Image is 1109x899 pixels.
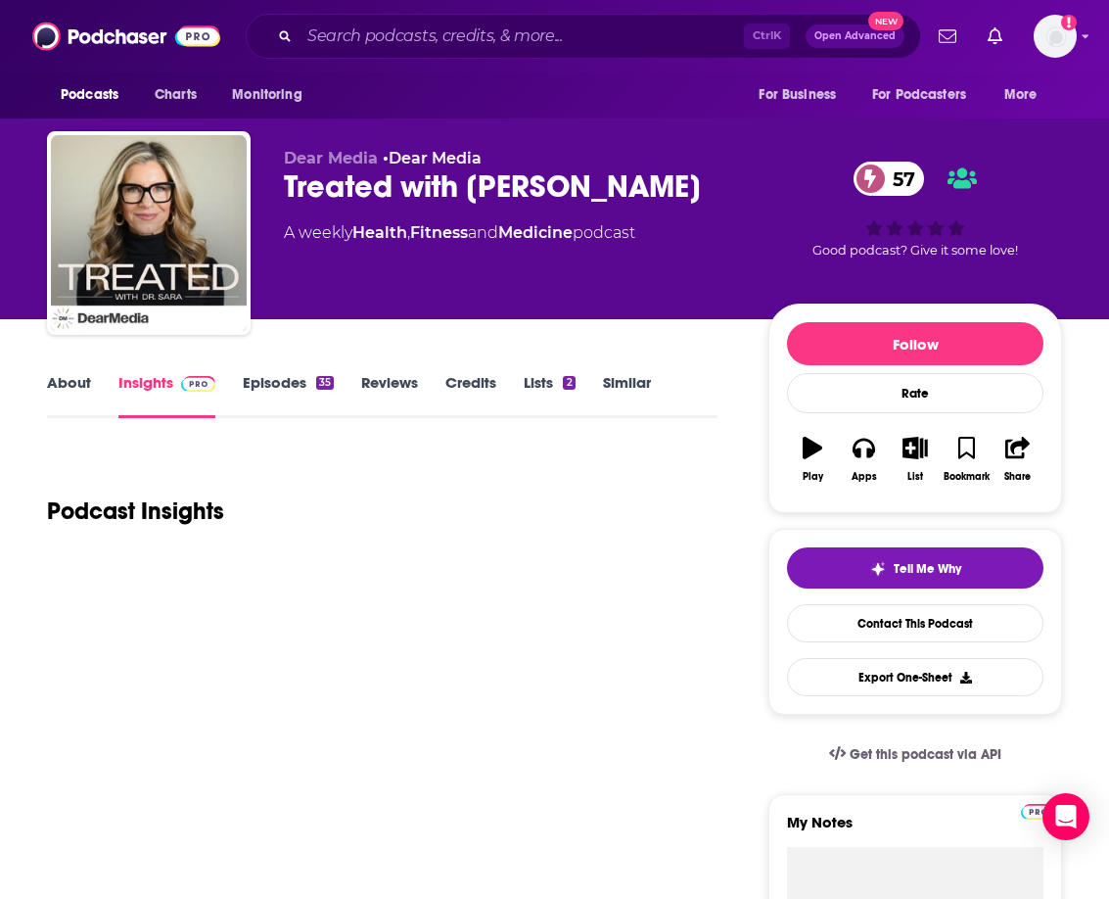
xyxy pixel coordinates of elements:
input: Search podcasts, credits, & more... [300,21,744,52]
div: Search podcasts, credits, & more... [246,14,921,59]
a: Show notifications dropdown [931,20,964,53]
img: Treated with Dr. Sara Szal [51,135,247,331]
button: Share [993,424,1043,495]
button: Apps [838,424,889,495]
div: List [907,471,923,483]
div: 35 [316,376,334,390]
span: • [383,149,482,167]
span: 57 [873,162,925,196]
span: Dear Media [284,149,378,167]
span: , [407,223,410,242]
img: Podchaser Pro [181,376,215,392]
span: Logged in as Ashley_Beenen [1034,15,1077,58]
button: open menu [47,76,144,114]
button: Play [787,424,838,495]
span: Get this podcast via API [850,746,1001,763]
a: 57 [854,162,925,196]
span: New [868,12,903,30]
span: and [468,223,498,242]
span: Charts [155,81,197,109]
button: List [890,424,941,495]
a: Episodes35 [243,373,334,418]
span: For Podcasters [872,81,966,109]
button: Export One-Sheet [787,658,1043,696]
button: Follow [787,322,1043,365]
div: Share [1004,471,1031,483]
a: InsightsPodchaser Pro [118,373,215,418]
div: Apps [852,471,877,483]
div: 2 [563,376,575,390]
span: Podcasts [61,81,118,109]
a: Charts [142,76,208,114]
button: Show profile menu [1034,15,1077,58]
a: Similar [603,373,651,418]
div: Open Intercom Messenger [1042,793,1089,840]
div: Bookmark [944,471,990,483]
a: Pro website [1021,801,1055,820]
div: Play [803,471,823,483]
img: User Profile [1034,15,1077,58]
svg: Add a profile image [1061,15,1077,30]
span: Good podcast? Give it some love! [812,243,1018,258]
a: Show notifications dropdown [980,20,1010,53]
label: My Notes [787,813,1043,847]
a: Credits [445,373,496,418]
a: Dear Media [389,149,482,167]
button: Bookmark [941,424,992,495]
a: Get this podcast via API [813,731,1017,779]
div: Rate [787,373,1043,413]
img: Podchaser - Follow, Share and Rate Podcasts [32,18,220,55]
a: Fitness [410,223,468,242]
button: open menu [745,76,860,114]
span: Open Advanced [814,31,896,41]
h1: Podcast Insights [47,497,224,526]
span: Ctrl K [744,24,790,49]
a: Medicine [498,223,573,242]
img: tell me why sparkle [870,561,886,577]
span: More [1004,81,1038,109]
button: open menu [991,76,1062,114]
button: open menu [218,76,327,114]
a: Lists2 [524,373,575,418]
a: Reviews [361,373,418,418]
span: Monitoring [232,81,301,109]
a: Contact This Podcast [787,604,1043,642]
span: Tell Me Why [894,561,961,577]
a: Health [352,223,407,242]
div: 57Good podcast? Give it some love! [768,149,1062,270]
div: A weekly podcast [284,221,635,245]
button: Open AdvancedNew [806,24,904,48]
button: tell me why sparkleTell Me Why [787,547,1043,589]
a: About [47,373,91,418]
span: For Business [759,81,836,109]
img: Podchaser Pro [1021,804,1055,820]
button: open menu [859,76,994,114]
